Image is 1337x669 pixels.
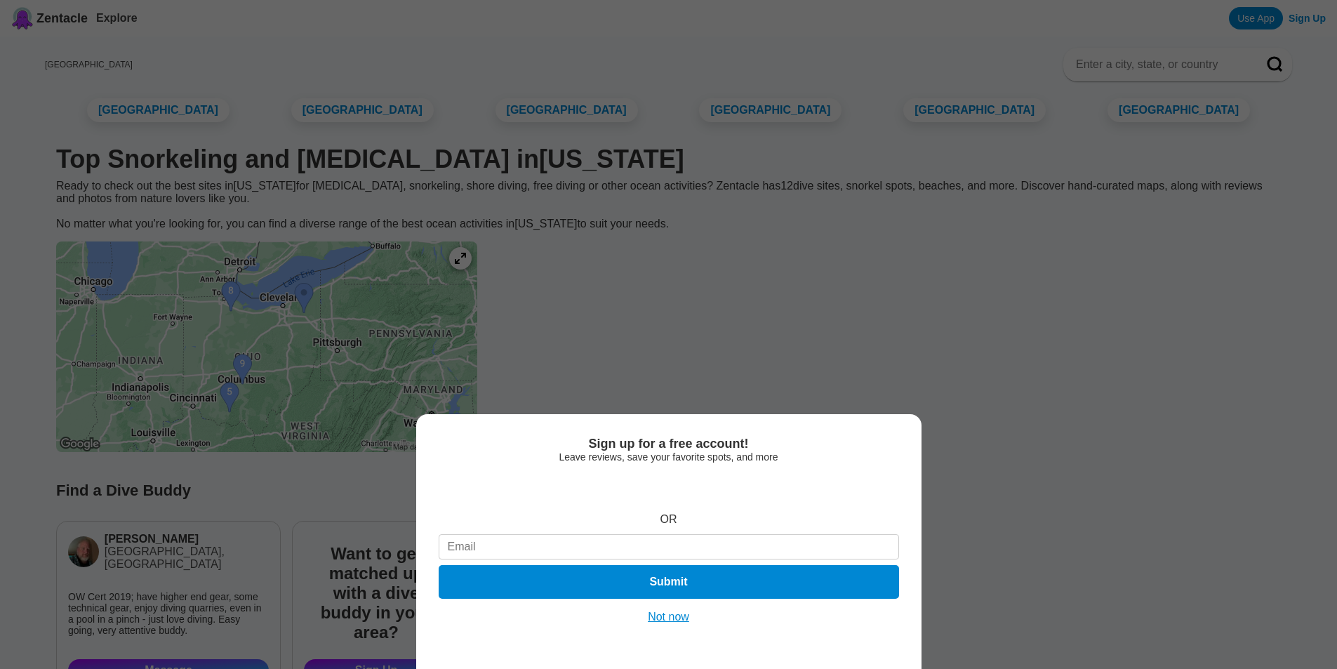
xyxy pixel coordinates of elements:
[439,451,899,463] div: Leave reviews, save your favorite spots, and more
[660,513,677,526] div: OR
[439,565,899,599] button: Submit
[644,610,693,624] button: Not now
[439,534,899,559] input: Email
[439,437,899,451] div: Sign up for a free account!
